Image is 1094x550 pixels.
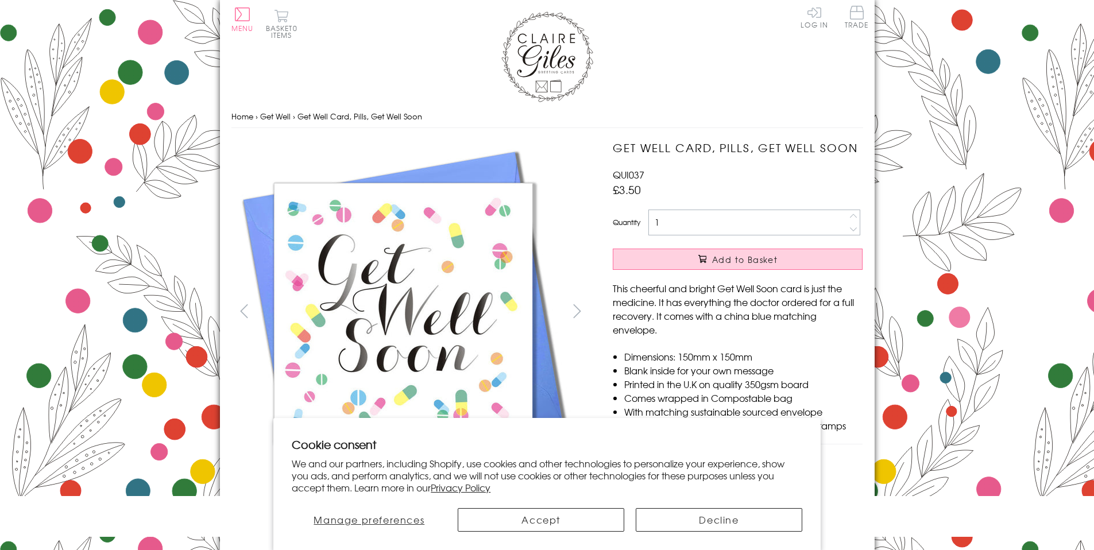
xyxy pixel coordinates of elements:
li: Blank inside for your own message [624,363,863,377]
a: Log In [801,6,828,28]
span: Get Well Card, Pills, Get Well Soon [297,111,422,122]
span: £3.50 [613,181,641,197]
span: Add to Basket [712,254,778,265]
span: › [256,111,258,122]
img: Get Well Card, Pills, Get Well Soon [231,140,576,484]
a: Get Well [260,111,291,122]
h2: Cookie consent [292,436,802,452]
button: Basket0 items [266,9,297,38]
button: Add to Basket [613,249,863,270]
a: Trade [845,6,869,30]
label: Quantity [613,217,640,227]
span: 0 items [271,23,297,40]
button: prev [231,298,257,324]
button: Manage preferences [292,508,446,532]
h1: Get Well Card, Pills, Get Well Soon [613,140,863,156]
img: Claire Giles Greetings Cards [501,11,593,102]
li: Comes wrapped in Compostable bag [624,391,863,405]
p: This cheerful and bright Get Well Soon card is just the medicine. It has everything the doctor or... [613,281,863,336]
button: next [564,298,590,324]
nav: breadcrumbs [231,105,863,129]
button: Decline [636,508,802,532]
button: Menu [231,7,254,32]
button: Accept [458,508,624,532]
li: With matching sustainable sourced envelope [624,405,863,419]
p: We and our partners, including Shopify, use cookies and other technologies to personalize your ex... [292,458,802,493]
span: Manage preferences [314,513,424,526]
span: Menu [231,23,254,33]
li: Printed in the U.K on quality 350gsm board [624,377,863,391]
li: Dimensions: 150mm x 150mm [624,350,863,363]
a: Privacy Policy [431,481,490,494]
span: QUI037 [613,168,644,181]
span: Trade [845,6,869,28]
a: Home [231,111,253,122]
span: › [293,111,295,122]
